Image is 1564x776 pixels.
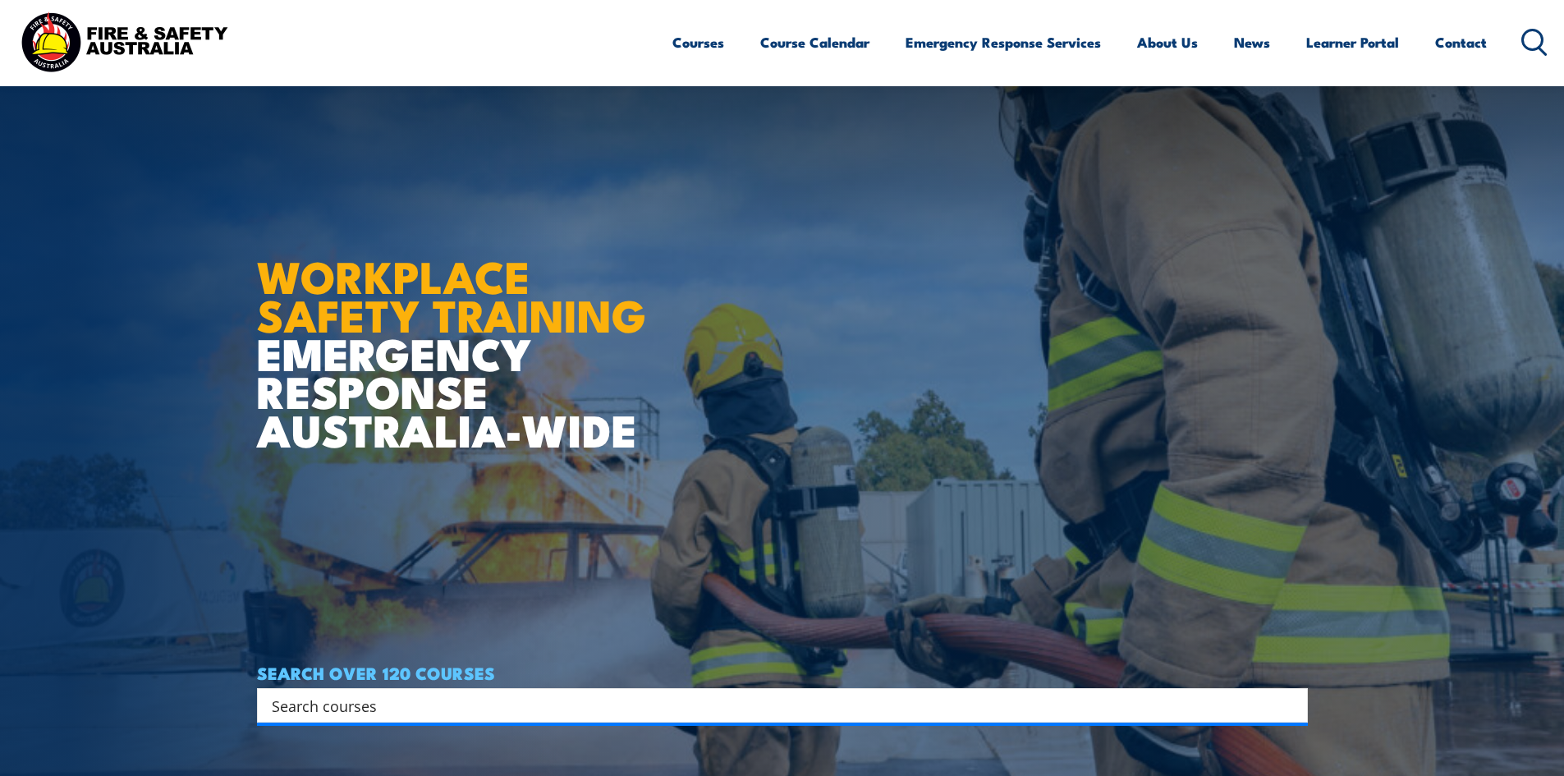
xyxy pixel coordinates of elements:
a: Contact [1435,21,1487,64]
strong: WORKPLACE SAFETY TRAINING [257,241,646,347]
form: Search form [275,694,1275,717]
a: Courses [672,21,724,64]
a: Learner Portal [1306,21,1399,64]
a: Emergency Response Services [906,21,1101,64]
a: Course Calendar [760,21,869,64]
button: Search magnifier button [1279,694,1302,717]
h4: SEARCH OVER 120 COURSES [257,664,1308,682]
a: About Us [1137,21,1198,64]
a: News [1234,21,1270,64]
h1: EMERGENCY RESPONSE AUSTRALIA-WIDE [257,215,658,448]
input: Search input [272,693,1272,718]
